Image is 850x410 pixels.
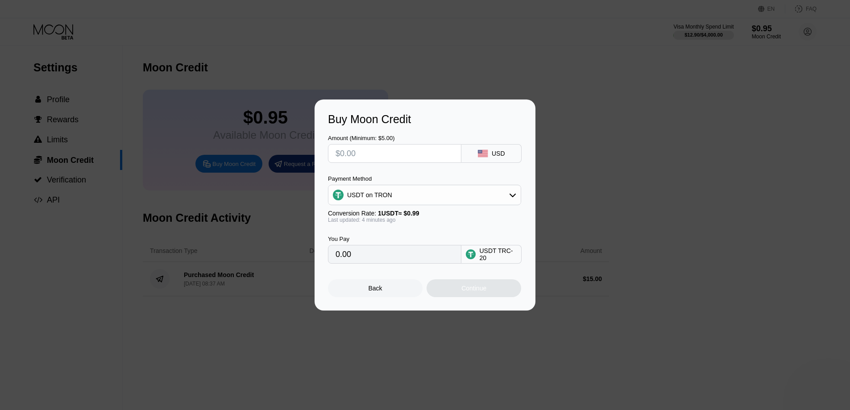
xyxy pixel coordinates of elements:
iframe: Button to launch messaging window [814,374,843,403]
div: Payment Method [328,175,521,182]
div: Back [328,279,423,297]
div: USDT on TRON [347,191,392,199]
div: Amount (Minimum: $5.00) [328,135,461,141]
input: $0.00 [336,145,454,162]
div: USD [492,150,505,157]
div: USDT on TRON [328,186,521,204]
div: USDT TRC-20 [479,247,517,261]
div: Last updated: 4 minutes ago [328,217,521,223]
div: Back [369,285,382,292]
div: Buy Moon Credit [328,113,522,126]
div: Conversion Rate: [328,210,521,217]
span: 1 USDT ≈ $0.99 [378,210,419,217]
div: You Pay [328,236,461,242]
